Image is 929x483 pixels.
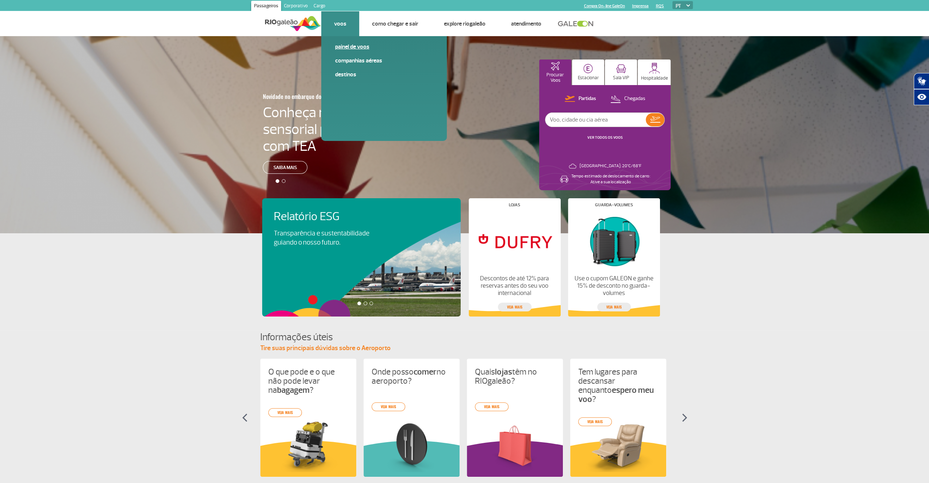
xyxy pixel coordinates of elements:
[274,210,390,223] h4: Relatório ESG
[274,229,377,247] p: Transparência e sustentabilidade guiando o nosso futuro.
[584,4,625,8] a: Compra On-line GaleOn
[551,62,560,70] img: airplaneHomeActive.svg
[638,60,671,85] button: Hospitalidade
[578,367,658,404] p: Tem lugares para descansar enquanto ?
[498,303,531,311] a: veja mais
[613,75,629,81] p: Sala VIP
[281,1,311,12] a: Corporativo
[260,344,669,353] p: Tire suas principais dúvidas sobre o Aeroporto
[641,76,668,81] p: Hospitalidade
[914,73,929,89] button: Abrir tradutor de língua de sinais.
[475,213,554,269] img: Lojas
[656,4,664,8] a: RQS
[649,62,660,74] img: hospitality.svg
[578,417,612,426] a: veja mais
[335,57,433,65] a: Companhias Aéreas
[263,161,307,174] a: Saiba mais
[277,385,310,395] strong: bagagem
[543,72,568,83] p: Procurar Voos
[914,73,929,105] div: Plugin de acessibilidade da Hand Talk.
[608,94,648,104] button: Chegadas
[475,275,554,297] p: Descontos de até 12% para reservas antes do seu voo internacional
[260,330,669,344] h4: Informações úteis
[414,367,437,377] strong: comer
[260,441,356,477] img: amareloInformacoesUteis.svg
[914,89,929,105] button: Abrir recursos assistivos.
[467,441,563,477] img: roxoInformacoesUteis.svg
[268,420,348,472] img: card%20informa%C3%A7%C3%B5es%201.png
[444,20,485,27] a: Explore RIOgaleão
[495,367,512,377] strong: lojas
[274,210,449,247] a: Relatório ESGTransparência e sustentabilidade guiando o nosso futuro.
[574,275,653,297] p: Use o cupom GALEON e ganhe 15% de desconto no guarda-volumes
[263,89,385,104] h3: Novidade no embarque doméstico
[624,95,645,102] p: Chegadas
[579,95,596,102] p: Partidas
[475,402,508,411] a: veja mais
[585,135,625,141] button: VER TODOS OS VOOS
[571,173,650,185] p: Tempo estimado de deslocamento de carro: Ative a sua localização
[587,135,623,140] a: VER TODOS OS VOOS
[364,441,460,477] img: verdeInformacoesUteis.svg
[311,1,328,12] a: Cargo
[511,20,541,27] a: Atendimento
[570,441,666,477] img: amareloInformacoesUteis.svg
[597,303,631,311] a: veja mais
[372,402,405,411] a: veja mais
[372,20,418,27] a: Como chegar e sair
[334,20,346,27] a: Voos
[574,213,653,269] img: Guarda-volumes
[263,104,421,154] h4: Conheça nossa sala sensorial para passageiros com TEA
[583,64,593,73] img: carParkingHome.svg
[335,70,433,78] a: Destinos
[578,385,654,405] strong: espero meu voo
[605,60,637,85] button: Sala VIP
[545,113,646,127] input: Voo, cidade ou cia aérea
[616,64,626,73] img: vipRoom.svg
[539,60,571,85] button: Procurar Voos
[475,420,555,472] img: card%20informa%C3%A7%C3%B5es%206.png
[242,413,247,422] img: seta-esquerda
[563,94,598,104] button: Partidas
[335,43,433,51] a: Painel de voos
[682,413,687,422] img: seta-direita
[509,203,520,207] h4: Lojas
[475,367,555,386] p: Quais têm no RIOgaleão?
[268,408,302,417] a: veja mais
[372,420,452,472] img: card%20informa%C3%A7%C3%B5es%208.png
[372,367,452,386] p: Onde posso no aeroporto?
[579,163,641,169] p: [GEOGRAPHIC_DATA]: 20°C/68°F
[268,367,348,395] p: O que pode e o que não pode levar na ?
[251,1,281,12] a: Passageiros
[595,203,633,207] h4: Guarda-volumes
[578,420,658,472] img: card%20informa%C3%A7%C3%B5es%204.png
[632,4,649,8] a: Imprensa
[577,75,599,81] p: Estacionar
[572,60,604,85] button: Estacionar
